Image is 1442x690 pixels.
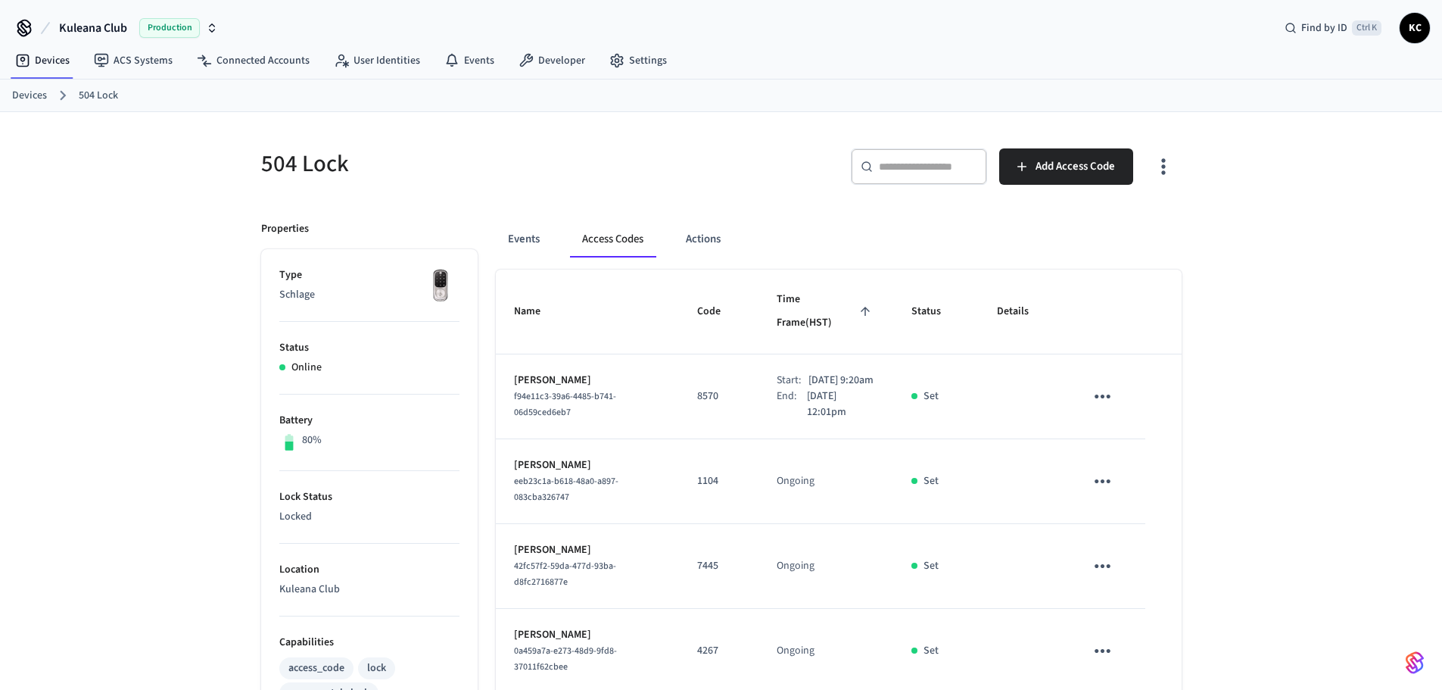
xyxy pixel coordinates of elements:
[570,221,656,258] button: Access Codes
[279,635,459,651] p: Capabilities
[777,389,807,420] div: End:
[279,562,459,578] p: Location
[279,340,459,356] p: Status
[674,221,733,258] button: Actions
[514,627,661,643] p: [PERSON_NAME]
[923,558,939,574] p: Set
[422,267,459,305] img: Yale Assure Touchscreen Wifi Smart Lock, Satin Nickel, Front
[302,432,322,448] p: 80%
[514,390,616,419] span: f94e11c3-39a6-4485-b741-06d59ced6eb7
[911,300,961,323] span: Status
[514,373,661,389] p: [PERSON_NAME]
[1352,20,1381,36] span: Ctrl K
[139,18,200,38] span: Production
[279,267,459,283] p: Type
[279,413,459,429] p: Battery
[697,389,740,404] p: 8570
[1406,651,1424,675] img: SeamLogoGradient.69752ec5.svg
[923,473,939,489] p: Set
[597,47,679,74] a: Settings
[496,221,1182,258] div: ant example
[923,389,939,404] p: Set
[288,660,344,676] div: access_code
[1401,14,1428,42] span: KC
[185,47,322,74] a: Connected Accounts
[3,47,82,74] a: Devices
[261,148,712,180] h5: 504 Lock
[999,148,1133,185] button: Add Access Code
[506,47,597,74] a: Developer
[514,560,616,589] span: 42fc57f2-59da-477d-93ba-d8fc2716877e
[279,582,459,598] p: Kuleana Club
[923,643,939,659] p: Set
[496,221,552,258] button: Events
[697,643,740,659] p: 4267
[697,300,740,323] span: Code
[697,473,740,489] p: 1104
[82,47,185,74] a: ACS Systems
[291,360,322,376] p: Online
[777,373,808,389] div: Start:
[79,88,118,104] a: 504 Lock
[367,660,386,676] div: lock
[322,47,432,74] a: User Identities
[807,389,875,420] p: [DATE] 12:01pm
[1400,13,1430,43] button: KC
[758,439,893,524] td: Ongoing
[12,88,47,104] a: Devices
[808,373,874,389] p: [DATE] 9:20am
[279,509,459,525] p: Locked
[777,288,875,336] span: Time Frame(HST)
[697,558,740,574] p: 7445
[514,300,560,323] span: Name
[1036,157,1115,176] span: Add Access Code
[997,300,1048,323] span: Details
[514,645,617,673] span: 0a459a7a-e273-48d9-9fd8-37011f62cbee
[1301,20,1347,36] span: Find by ID
[59,19,127,37] span: Kuleana Club
[514,475,618,504] span: eeb23c1a-b618-48a0-a897-083cba326747
[514,542,661,558] p: [PERSON_NAME]
[1272,14,1394,42] div: Find by IDCtrl K
[279,287,459,303] p: Schlage
[261,221,309,237] p: Properties
[279,489,459,505] p: Lock Status
[514,457,661,473] p: [PERSON_NAME]
[432,47,506,74] a: Events
[758,524,893,609] td: Ongoing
